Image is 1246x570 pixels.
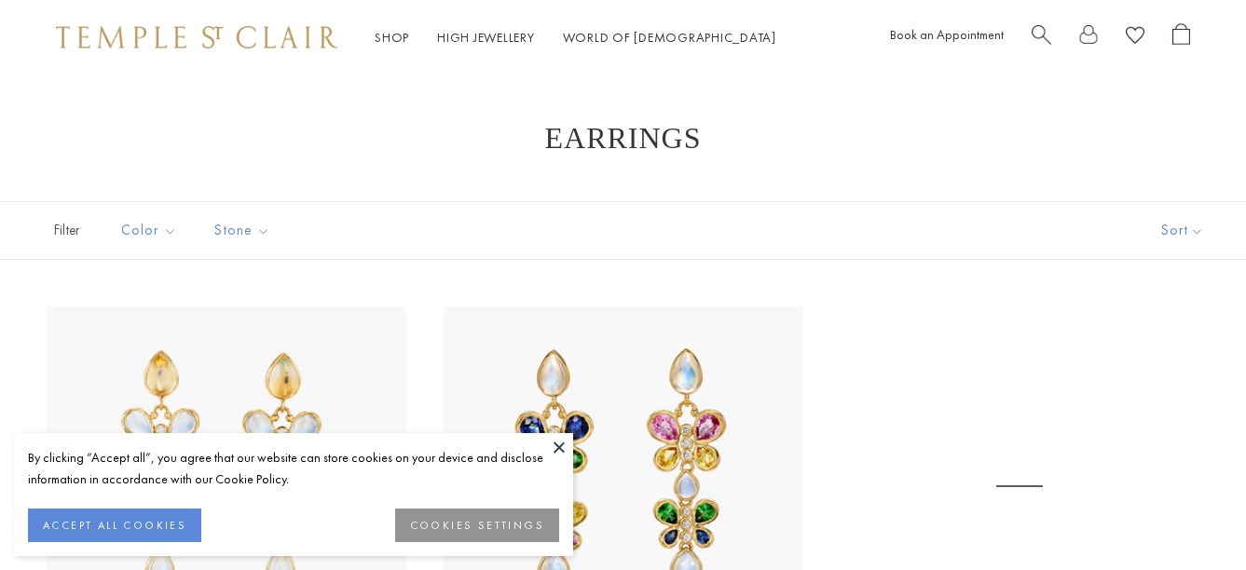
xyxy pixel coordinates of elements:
[437,29,535,46] a: High JewelleryHigh Jewellery
[112,219,191,242] span: Color
[28,447,559,490] div: By clicking “Accept all”, you agree that our website can store cookies on your device and disclos...
[1032,23,1051,52] a: Search
[1172,23,1190,52] a: Open Shopping Bag
[890,26,1004,43] a: Book an Appointment
[75,121,1171,155] h1: Earrings
[28,509,201,542] button: ACCEPT ALL COOKIES
[1119,202,1246,259] button: Show sort by
[375,29,409,46] a: ShopShop
[375,26,776,49] nav: Main navigation
[563,29,776,46] a: World of [DEMOGRAPHIC_DATA]World of [DEMOGRAPHIC_DATA]
[205,219,284,242] span: Stone
[1126,23,1144,52] a: View Wishlist
[1153,482,1227,551] iframe: Gorgias live chat messenger
[395,509,559,542] button: COOKIES SETTINGS
[200,210,284,251] button: Stone
[56,26,337,48] img: Temple St. Clair
[107,210,191,251] button: Color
